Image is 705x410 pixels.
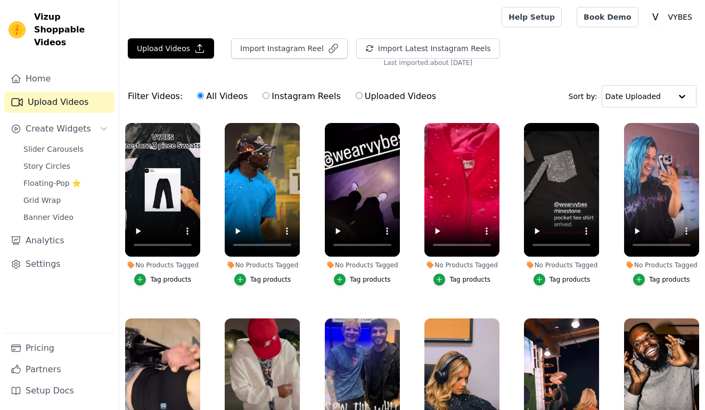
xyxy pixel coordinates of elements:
[9,21,26,38] img: Vizup
[534,274,591,285] button: Tag products
[196,89,248,103] label: All Videos
[34,11,110,49] span: Vizup Shoppable Videos
[17,210,114,225] a: Banner Video
[23,178,81,188] span: Floating-Pop ⭐
[649,275,690,284] div: Tag products
[550,275,591,284] div: Tag products
[334,274,391,285] button: Tag products
[325,261,400,269] div: No Products Tagged
[664,7,696,27] p: VYBES
[4,92,114,113] a: Upload Videos
[197,92,204,99] input: All Videos
[250,275,291,284] div: Tag products
[633,274,690,285] button: Tag products
[383,59,472,67] span: Last imported: about [DATE]
[4,359,114,380] a: Partners
[17,159,114,174] a: Story Circles
[263,92,269,99] input: Instagram Reels
[424,261,499,269] div: No Products Tagged
[652,12,659,22] text: V
[4,118,114,140] button: Create Widgets
[355,89,437,103] label: Uploaded Videos
[17,193,114,208] a: Grid Wrap
[234,274,291,285] button: Tag products
[23,161,70,171] span: Story Circles
[350,275,391,284] div: Tag products
[4,338,114,359] a: Pricing
[502,7,562,27] a: Help Setup
[23,212,73,223] span: Banner Video
[4,230,114,251] a: Analytics
[4,380,114,401] a: Setup Docs
[647,7,696,27] button: V VYBES
[150,275,191,284] div: Tag products
[433,274,490,285] button: Tag products
[225,261,300,269] div: No Products Tagged
[569,85,697,108] div: Sort by:
[26,122,91,135] span: Create Widgets
[577,7,638,27] a: Book Demo
[624,261,699,269] div: No Products Tagged
[231,38,348,59] button: Import Instagram Reel
[356,38,500,59] button: Import Latest Instagram Reels
[356,92,363,99] input: Uploaded Videos
[449,275,490,284] div: Tag products
[23,144,84,154] span: Slider Carousels
[4,253,114,275] a: Settings
[125,261,200,269] div: No Products Tagged
[17,142,114,157] a: Slider Carousels
[17,176,114,191] a: Floating-Pop ⭐
[262,89,341,103] label: Instagram Reels
[134,274,191,285] button: Tag products
[23,195,61,206] span: Grid Wrap
[128,84,442,109] div: Filter Videos:
[4,68,114,89] a: Home
[524,261,599,269] div: No Products Tagged
[128,38,214,59] button: Upload Videos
